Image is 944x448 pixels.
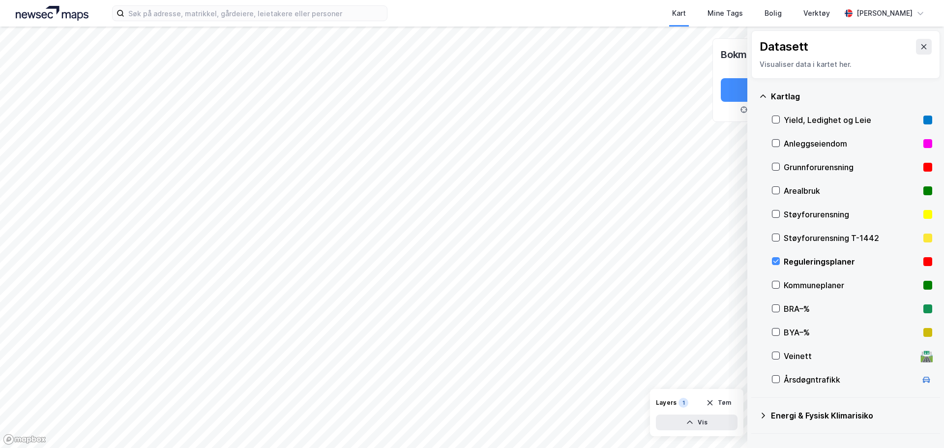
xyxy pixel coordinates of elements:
[3,434,46,445] a: Mapbox homepage
[784,303,919,315] div: BRA–%
[784,138,919,149] div: Anleggseiendom
[784,327,919,338] div: BYA–%
[721,78,861,102] button: Nytt bokmerke
[721,47,771,62] div: Bokmerker
[700,395,737,411] button: Tøm
[784,374,916,386] div: Årsdøgntrafikk
[124,6,387,21] input: Søk på adresse, matrikkel, gårdeiere, leietakere eller personer
[771,90,932,102] div: Kartlag
[721,106,861,114] div: Fra din nåværende kartvisning
[803,7,830,19] div: Verktøy
[784,209,919,220] div: Støyforurensning
[765,7,782,19] div: Bolig
[784,279,919,291] div: Kommuneplaner
[708,7,743,19] div: Mine Tags
[895,401,944,448] iframe: Chat Widget
[784,256,919,268] div: Reguleringsplaner
[678,398,688,408] div: 1
[784,232,919,244] div: Støyforurensning T-1442
[784,185,919,197] div: Arealbruk
[760,59,932,70] div: Visualiser data i kartet her.
[784,114,919,126] div: Yield, Ledighet og Leie
[920,350,933,362] div: 🛣️
[856,7,913,19] div: [PERSON_NAME]
[784,350,916,362] div: Veinett
[656,399,677,407] div: Layers
[784,161,919,173] div: Grunnforurensning
[771,410,932,421] div: Energi & Fysisk Klimarisiko
[760,39,808,55] div: Datasett
[672,7,686,19] div: Kart
[656,415,737,430] button: Vis
[16,6,88,21] img: logo.a4113a55bc3d86da70a041830d287a7e.svg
